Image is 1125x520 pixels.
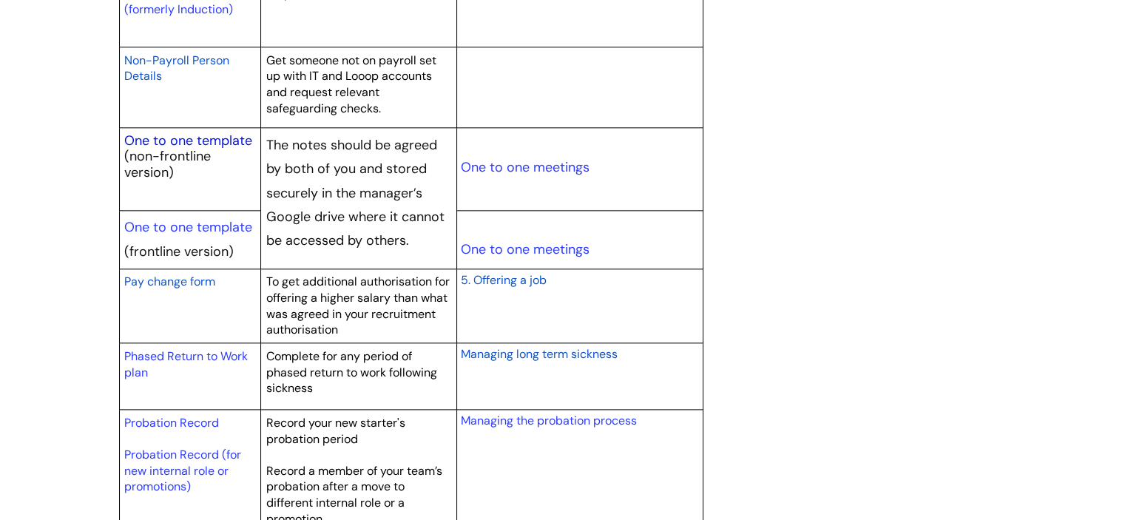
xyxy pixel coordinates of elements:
a: 5. Offering a job [460,271,546,288]
span: Managing long term sickness [460,346,617,362]
p: (non-frontline version) [124,149,256,180]
a: Managing long term sickness [460,345,617,362]
span: Record your new starter's probation period [266,415,405,447]
a: One to one meetings [460,158,589,176]
span: To get additional authorisation for offering a higher salary than what was agreed in your recruit... [266,274,450,337]
a: One to one template [124,132,252,149]
span: Get someone not on payroll set up with IT and Looop accounts and request relevant safeguarding ch... [266,53,436,116]
span: Pay change form [124,274,215,289]
a: Probation Record [124,415,219,430]
a: Phased Return to Work plan [124,348,248,380]
a: Managing the probation process [460,413,636,428]
span: Complete for any period of phased return to work following sickness [266,348,437,396]
span: Non-Payroll Person Details [124,53,229,84]
td: The notes should be agreed by both of you and stored securely in the manager’s Google drive where... [261,128,457,269]
a: Non-Payroll Person Details [124,51,229,85]
td: (frontline version) [119,210,261,269]
span: 5. Offering a job [460,272,546,288]
a: Pay change form [124,272,215,290]
a: Probation Record (for new internal role or promotions) [124,447,241,494]
a: One to one template [124,218,252,236]
a: One to one meetings [460,240,589,258]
